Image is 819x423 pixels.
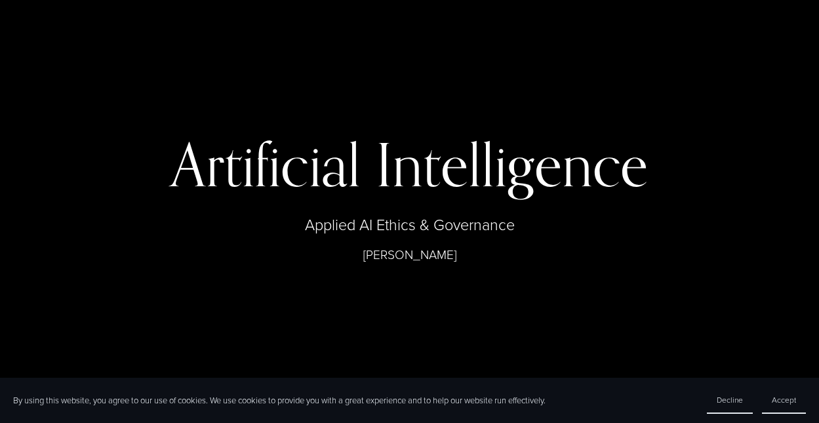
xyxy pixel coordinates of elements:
[89,246,730,264] p: [PERSON_NAME]
[717,394,743,405] span: Decline
[89,214,730,235] p: Applied AI Ethics & Governance
[772,394,796,405] span: Accept
[707,387,753,414] button: Decline
[13,394,546,406] p: By using this website, you agree to our use of cookies. We use cookies to provide you with a grea...
[762,387,806,414] button: Accept
[89,136,730,193] h1: Artificial Intelligence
